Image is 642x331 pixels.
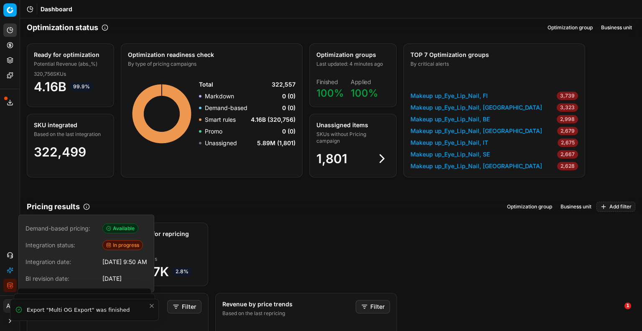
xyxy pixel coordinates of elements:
[34,131,105,138] div: Based on the last integration
[25,241,99,249] span: Integration status:
[557,103,578,112] span: 3,323
[4,300,16,312] span: AB
[167,300,201,313] button: Filter
[3,299,17,313] button: AB
[27,201,80,213] h2: Pricing results
[410,162,542,170] a: Makeup up_Eye_Lip_Nail, [GEOGRAPHIC_DATA]
[102,240,143,250] span: In progress
[25,258,99,266] span: Integration date:
[128,51,294,59] div: Optimization readiness check
[544,23,596,33] button: Optimization group
[410,61,576,67] div: By critical alerts
[251,115,296,124] span: 4.16B (320,756)
[624,303,631,309] span: 1
[128,264,201,279] span: 937.7K
[102,223,138,233] span: Available
[558,139,578,147] span: 2,675
[282,104,296,112] span: 0 (0)
[410,92,488,100] a: Makeup up_Eye_Lip_Nail, FI
[128,230,199,238] div: Blocked for repricing
[25,224,99,233] span: Demand-based pricing:
[205,127,222,136] p: Promo
[257,139,296,147] span: 5.89M (1,801)
[147,301,157,311] button: Close toast
[34,121,105,129] div: SKU integrated
[557,150,578,159] span: 2,667
[41,5,72,13] span: Dashboard
[410,150,490,159] a: Makeup up_Eye_Lip_Nail, SE
[205,139,237,147] p: Unassigned
[172,267,192,276] span: 2.8%
[607,303,627,323] iframe: Intercom live chat
[410,51,576,59] div: TOP 7 Optimization groups
[356,300,390,313] button: Filter
[128,61,294,67] div: By type of pricing campaigns
[34,51,105,59] div: Ready for optimization
[27,306,148,314] div: Export "Multi OG Export" was finished
[282,127,296,136] span: 0 (0)
[205,115,236,124] p: Smart rules
[34,79,107,94] span: 4.16B
[596,202,635,212] button: Add filter
[205,92,234,100] p: Markdown
[27,22,98,33] h2: Optimization status
[557,162,578,170] span: 2,628
[102,275,122,283] div: [DATE]
[272,80,296,89] span: 322,557
[316,121,388,129] div: Unassigned items
[504,202,555,212] button: Optimization group
[410,115,490,123] a: Makeup up_Eye_Lip_Nail, BE
[41,5,72,13] nav: breadcrumb
[205,104,247,112] p: Demand-based
[25,275,99,283] span: BI revision date:
[34,71,66,77] span: 320,756 SKUs
[316,131,388,144] div: SKUs without Pricing campaign
[34,144,86,159] span: 322,499
[316,151,347,166] span: 1,801
[557,92,578,100] span: 3,739
[222,300,354,308] div: Revenue by price trends
[222,310,354,317] div: Based on the last repricing
[557,202,595,212] button: Business unit
[598,23,635,33] button: Business unit
[316,87,344,99] span: 100%
[34,61,105,67] div: Potential Revenue (abs.,%)
[316,79,344,85] dt: Finished
[102,258,147,266] div: [DATE] 9:50 AM
[282,92,296,100] span: 0 (0)
[316,51,388,59] div: Optimization groups
[410,103,542,112] a: Makeup up_Eye_Lip_Nail, [GEOGRAPHIC_DATA]
[410,139,488,147] a: Makeup up_Eye_Lip_Nail, IT
[557,127,578,135] span: 2,679
[351,87,378,99] span: 100%
[316,61,388,67] div: Last updated: 4 minutes ago
[351,79,378,85] dt: Applied
[199,80,213,89] span: Total
[70,82,93,91] span: 99.9%
[410,127,542,135] a: Makeup up_Eye_Lip_Nail, [GEOGRAPHIC_DATA]
[557,115,578,123] span: 2,998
